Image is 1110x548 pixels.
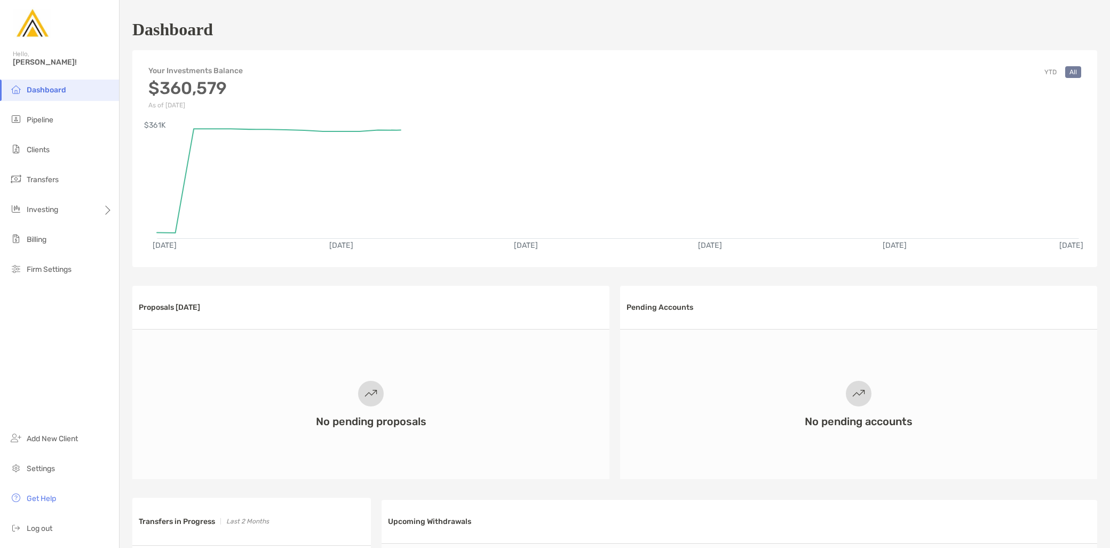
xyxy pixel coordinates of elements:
[226,515,269,528] p: Last 2 Months
[27,85,66,95] span: Dashboard
[10,432,22,444] img: add_new_client icon
[148,66,243,75] h4: Your Investments Balance
[10,173,22,185] img: transfers icon
[10,461,22,474] img: settings icon
[148,78,243,98] h3: $360,579
[627,303,693,312] h3: Pending Accounts
[27,464,55,473] span: Settings
[514,241,538,250] text: [DATE]
[10,113,22,126] img: pipeline icon
[10,83,22,96] img: dashboard icon
[388,517,471,526] h3: Upcoming Withdrawals
[883,241,907,250] text: [DATE]
[27,494,56,503] span: Get Help
[27,434,78,443] span: Add New Client
[13,4,51,43] img: Zoe Logo
[27,115,53,124] span: Pipeline
[132,20,213,40] h1: Dashboard
[10,521,22,534] img: logout icon
[10,262,22,275] img: firm-settings icon
[10,202,22,215] img: investing icon
[10,232,22,245] img: billing icon
[1065,66,1081,78] button: All
[27,265,72,274] span: Firm Settings
[316,415,426,428] h3: No pending proposals
[10,143,22,155] img: clients icon
[27,175,59,184] span: Transfers
[1059,241,1083,250] text: [DATE]
[148,101,243,109] p: As of [DATE]
[144,121,166,130] text: $361K
[27,524,52,533] span: Log out
[27,205,58,214] span: Investing
[329,241,353,250] text: [DATE]
[27,145,50,154] span: Clients
[139,303,200,312] h3: Proposals [DATE]
[13,58,113,67] span: [PERSON_NAME]!
[1040,66,1061,78] button: YTD
[10,491,22,504] img: get-help icon
[153,241,177,250] text: [DATE]
[139,517,215,526] h3: Transfers in Progress
[27,235,46,244] span: Billing
[698,241,722,250] text: [DATE]
[805,415,913,428] h3: No pending accounts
